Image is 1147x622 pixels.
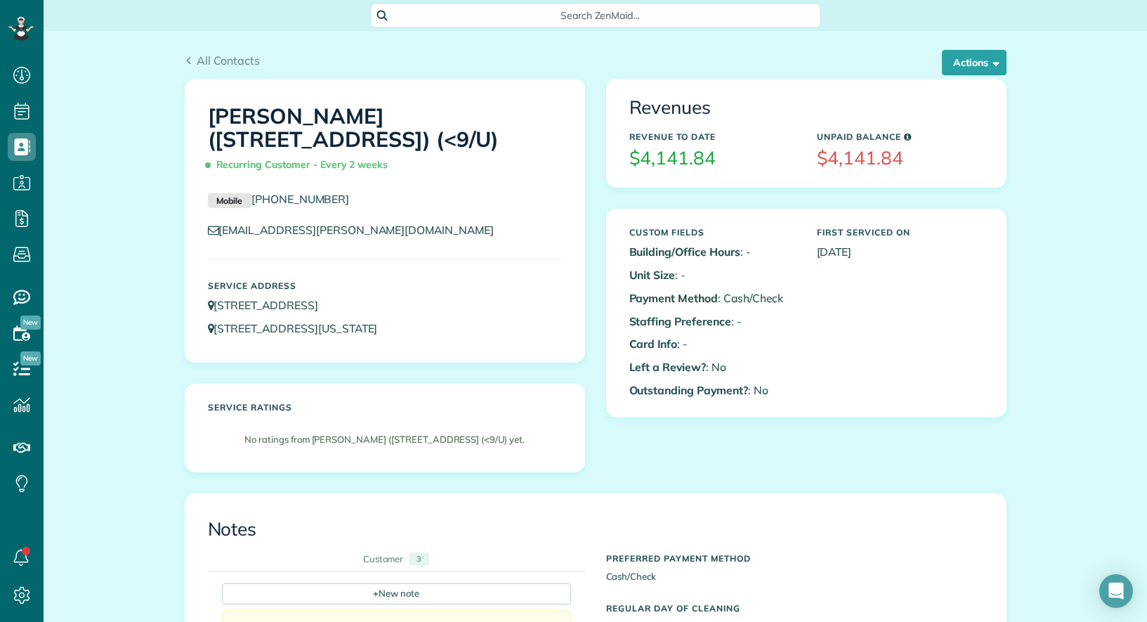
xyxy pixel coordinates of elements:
span: Recurring Customer - Every 2 weeks [208,153,394,177]
b: Card Info [629,337,678,351]
h5: First Serviced On [817,228,983,237]
span: New [20,351,41,365]
p: No ratings from [PERSON_NAME] ([STREET_ADDRESS] (<9/U) yet. [215,433,555,446]
p: : No [629,359,796,375]
a: [EMAIL_ADDRESS][PERSON_NAME][DOMAIN_NAME] [208,223,507,237]
h5: Preferred Payment Method [606,554,983,563]
h5: Regular day of cleaning [606,604,983,613]
span: + [373,587,379,600]
h3: $4,141.84 [817,148,983,169]
div: New note [222,583,571,604]
p: : - [629,313,796,330]
b: Payment Method [629,291,718,305]
a: Mobile[PHONE_NUMBER] [208,192,350,206]
div: Open Intercom Messenger [1099,574,1133,608]
a: All Contacts [185,52,261,69]
h5: Service Address [208,281,562,290]
a: [STREET_ADDRESS] [208,298,332,312]
b: Building/Office Hours [629,245,740,259]
h5: Service ratings [208,403,562,412]
a: [STREET_ADDRESS][US_STATE] [208,321,391,335]
h3: Notes [208,519,983,540]
h5: Custom Fields [629,228,796,237]
div: 3 [409,552,429,566]
span: All Contacts [197,53,260,67]
b: Outstanding Payment? [629,383,748,397]
p: : - [629,336,796,352]
h3: $4,141.84 [629,148,796,169]
button: Actions [942,50,1007,75]
div: Customer [363,552,404,566]
h5: Revenue to Date [629,132,796,141]
h3: Revenues [629,98,983,118]
h1: [PERSON_NAME] ([STREET_ADDRESS]) (<9/U) [208,105,562,177]
h5: Unpaid Balance [817,132,983,141]
b: Unit Size [629,268,676,282]
p: : - [629,244,796,260]
p: : - [629,267,796,283]
span: New [20,316,41,330]
p: : Cash/Check [629,290,796,306]
p: [DATE] [817,244,983,260]
b: Staffing Preference [629,314,731,328]
b: Left a Review? [629,360,706,374]
p: : No [629,382,796,399]
small: Mobile [208,193,251,209]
